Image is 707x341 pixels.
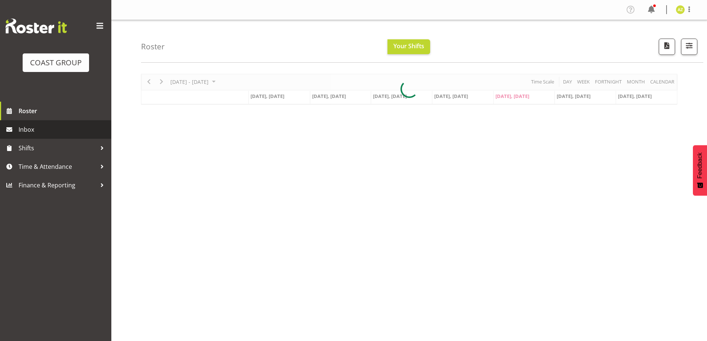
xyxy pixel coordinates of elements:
[676,5,685,14] img: antonios-ziogas9956.jpg
[659,39,675,55] button: Download a PDF of the roster according to the set date range.
[681,39,697,55] button: Filter Shifts
[693,145,707,196] button: Feedback - Show survey
[19,142,96,154] span: Shifts
[19,124,108,135] span: Inbox
[19,180,96,191] span: Finance & Reporting
[393,42,424,50] span: Your Shifts
[387,39,430,54] button: Your Shifts
[6,19,67,33] img: Rosterit website logo
[19,105,108,117] span: Roster
[697,153,703,178] span: Feedback
[19,161,96,172] span: Time & Attendance
[30,57,82,68] div: COAST GROUP
[141,42,165,51] h4: Roster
